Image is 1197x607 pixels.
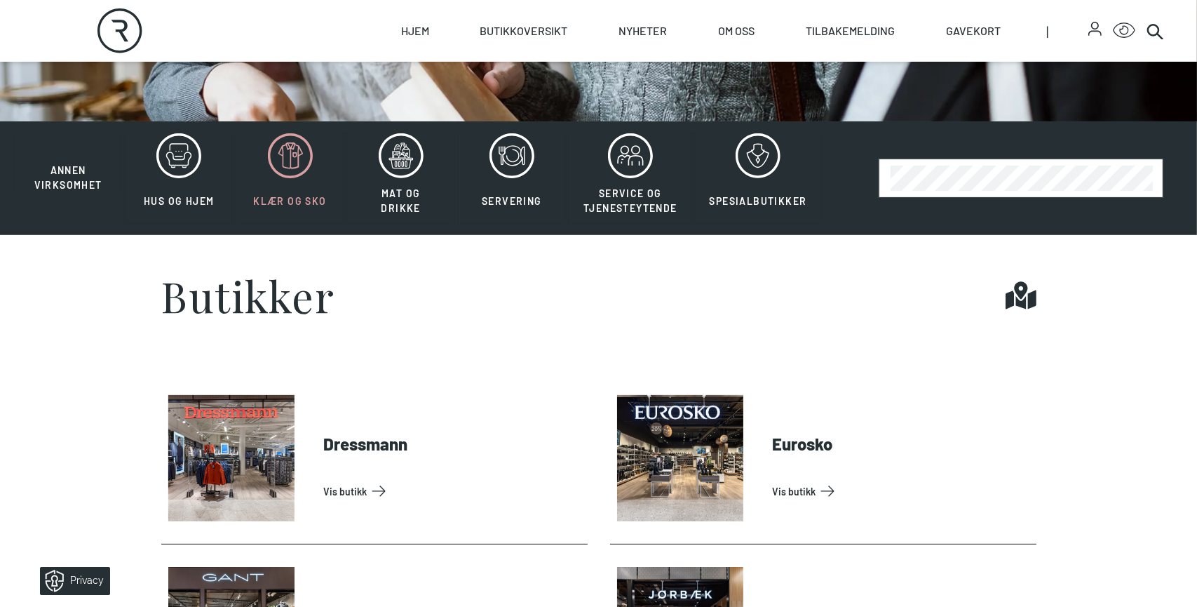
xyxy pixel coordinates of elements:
span: Klær og sko [253,195,326,207]
button: Annen virksomhet [14,133,122,193]
span: Spesialbutikker [710,195,807,207]
span: Annen virksomhet [34,164,102,191]
span: Servering [482,195,542,207]
a: Vis Butikk: Dressmann [324,480,582,502]
h1: Butikker [161,274,335,316]
button: Open Accessibility Menu [1113,20,1135,42]
button: Hus og hjem [125,133,233,224]
button: Spesialbutikker [695,133,822,224]
button: Service og tjenesteytende [569,133,692,224]
span: Service og tjenesteytende [583,187,677,214]
iframe: Manage Preferences [14,562,128,600]
span: Hus og hjem [144,195,214,207]
a: Vis Butikk: Eurosko [773,480,1031,502]
span: Mat og drikke [381,187,421,214]
button: Klær og sko [236,133,344,224]
button: Mat og drikke [347,133,455,224]
button: Servering [458,133,566,224]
